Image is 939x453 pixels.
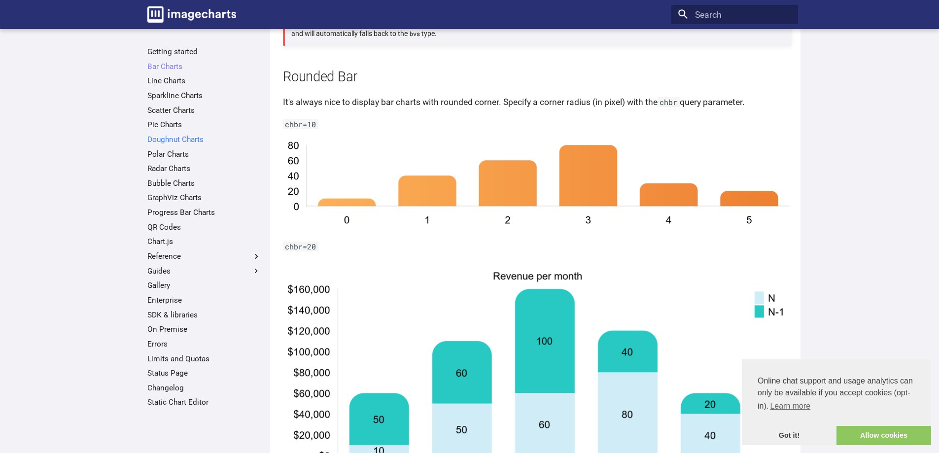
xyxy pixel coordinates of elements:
a: Bar Charts [147,62,261,71]
img: logo [147,6,236,23]
a: Doughnut Charts [147,135,261,144]
a: SDK & libraries [147,310,261,320]
a: Polar Charts [147,149,261,159]
a: Pie Charts [147,120,261,130]
code: bvs [408,30,421,37]
a: Bubble Charts [147,178,261,188]
a: dismiss cookie message [742,426,836,446]
h2: Rounded Bar [283,68,792,87]
code: chbr=20 [283,242,318,251]
label: Reference [147,251,261,261]
a: Enterprise [147,295,261,305]
a: learn more about cookies [768,399,812,414]
a: Chart.js [147,237,261,246]
a: QR Codes [147,222,261,232]
a: Changelog [147,383,261,393]
a: Status Page [147,368,261,378]
label: Guides [147,266,261,276]
code: chbr=10 [283,119,318,129]
a: Errors [147,339,261,349]
a: allow cookies [836,426,931,446]
img: rounded bar chart [283,140,792,231]
a: Scatter Charts [147,105,261,115]
a: Static Chart Editor [147,397,261,407]
div: cookieconsent [742,359,931,445]
span: Online chat support and usage analytics can only be available if you accept cookies (opt-in). [758,375,915,414]
a: Line Charts [147,76,261,86]
p: It's always nice to display bar charts with rounded corner. Specify a corner radius (in pixel) wi... [283,95,792,109]
a: Gallery [147,280,261,290]
a: Progress Bar Charts [147,208,261,217]
a: Getting started [147,47,261,57]
a: Image-Charts documentation [143,2,241,27]
a: GraphViz Charts [147,193,261,203]
a: On Premise [147,324,261,334]
a: Limits and Quotas [147,354,261,364]
code: chbr [658,97,680,107]
a: Radar Charts [147,164,261,174]
a: Sparkline Charts [147,91,261,101]
input: Search [671,5,798,25]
